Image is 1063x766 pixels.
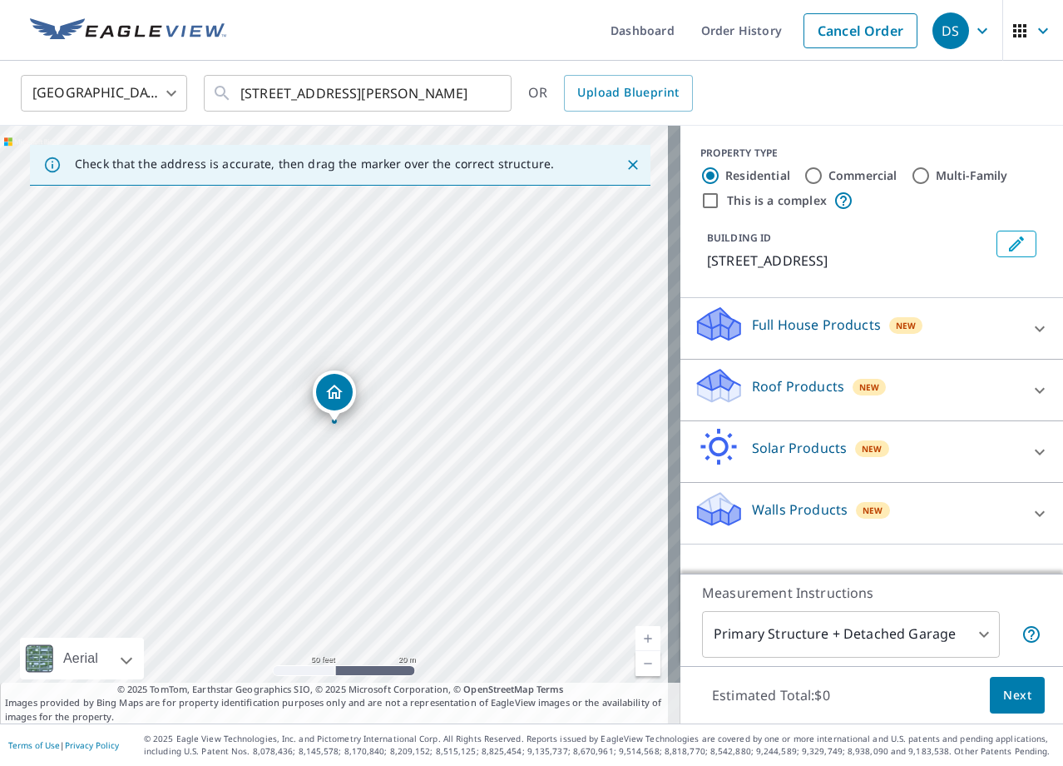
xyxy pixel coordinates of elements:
a: Current Level 19, Zoom Out [635,651,660,676]
p: Check that the address is accurate, then drag the marker over the correct structure. [75,157,554,172]
div: Full House ProductsNew [694,305,1050,352]
input: Search by address or latitude-longitude [240,70,477,117]
p: BUILDING ID [707,231,771,245]
button: Next [990,677,1045,714]
p: © 2025 Eagle View Technologies, Inc. and Pictometry International Corp. All Rights Reserved. Repo... [144,733,1055,758]
span: © 2025 TomTom, Earthstar Geographics SIO, © 2025 Microsoft Corporation, © [117,683,564,697]
div: OR [528,75,693,112]
div: PROPERTY TYPE [700,146,1043,161]
a: Terms [536,683,564,695]
button: Edit building 1 [996,231,1036,257]
a: Terms of Use [8,739,60,751]
p: Roof Products [752,376,844,396]
a: Current Level 19, Zoom In [635,626,660,651]
span: New [862,442,883,455]
p: Full House Products [752,315,881,335]
span: Upload Blueprint [577,82,679,103]
div: Aerial [58,638,103,679]
p: [STREET_ADDRESS] [707,251,990,271]
p: Measurement Instructions [702,583,1041,603]
button: Close [622,154,644,176]
div: DS [932,12,969,49]
span: Next [1003,685,1031,706]
p: Estimated Total: $0 [699,677,843,714]
img: EV Logo [30,18,226,43]
p: Walls Products [752,500,848,520]
div: Solar ProductsNew [694,428,1050,475]
span: New [859,381,880,394]
label: This is a complex [727,192,827,209]
a: Privacy Policy [65,739,119,751]
label: Multi-Family [936,167,1008,184]
label: Commercial [828,167,897,184]
div: Aerial [20,638,144,679]
p: | [8,740,119,750]
span: Your report will include the primary structure and a detached garage if one exists. [1021,624,1041,644]
a: Upload Blueprint [564,75,692,112]
label: Residential [725,167,790,184]
div: Walls ProductsNew [694,490,1050,537]
span: New [863,504,883,517]
div: Primary Structure + Detached Garage [702,611,1000,658]
div: Dropped pin, building 1, Residential property, 3425 Castle Pines Dr Billings, MT 59101 [313,371,356,422]
div: [GEOGRAPHIC_DATA] [21,70,187,117]
a: Cancel Order [803,13,917,48]
a: OpenStreetMap [463,683,533,695]
p: Solar Products [752,438,847,458]
div: Roof ProductsNew [694,366,1050,414]
span: New [896,319,917,332]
